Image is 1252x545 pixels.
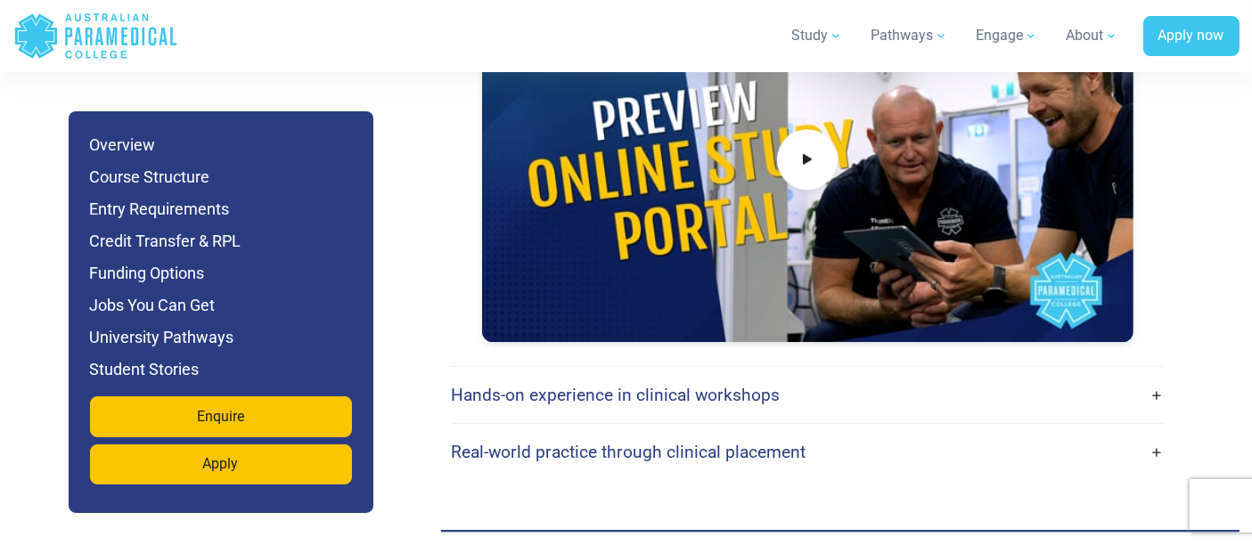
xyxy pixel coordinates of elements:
a: About [1056,11,1129,61]
a: Apply now [1143,16,1240,57]
a: Pathways [861,11,959,61]
a: Australian Paramedical College [13,7,178,65]
a: Engage [966,11,1049,61]
a: Hands-on experience in clinical workshops [452,374,1164,416]
a: Real-world practice through clinical placement [452,431,1164,473]
h4: Hands-on experience in clinical workshops [452,385,781,405]
h4: Real-world practice through clinical placement [452,442,806,462]
a: Study [781,11,854,61]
